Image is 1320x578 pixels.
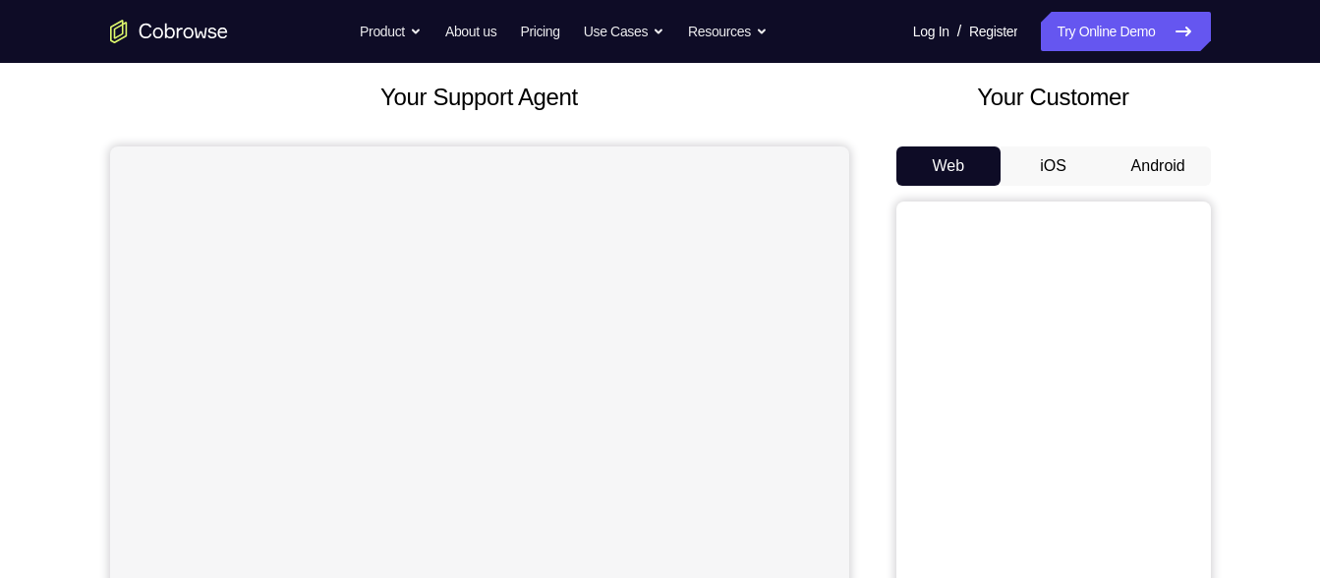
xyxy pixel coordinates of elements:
a: Pricing [520,12,559,51]
button: Resources [688,12,768,51]
a: Register [969,12,1017,51]
a: About us [445,12,496,51]
button: Use Cases [584,12,664,51]
button: iOS [1001,146,1106,186]
button: Web [896,146,1002,186]
h2: Your Support Agent [110,80,849,115]
a: Try Online Demo [1041,12,1210,51]
span: / [957,20,961,43]
a: Go to the home page [110,20,228,43]
a: Log In [913,12,949,51]
h2: Your Customer [896,80,1211,115]
button: Android [1106,146,1211,186]
button: Product [360,12,422,51]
